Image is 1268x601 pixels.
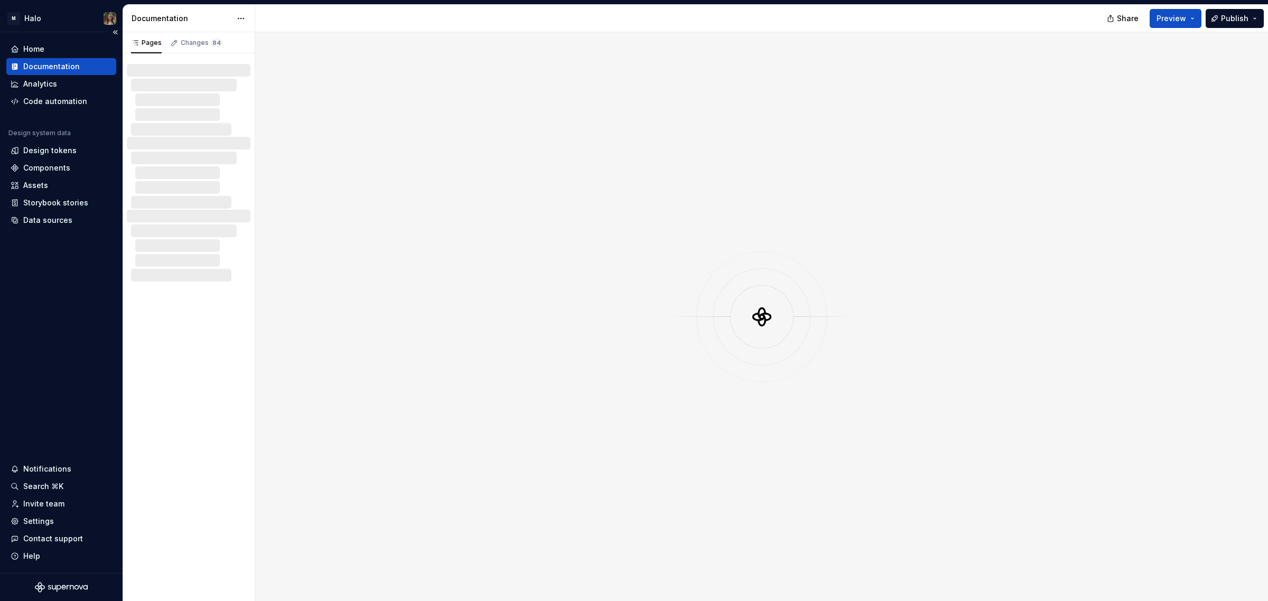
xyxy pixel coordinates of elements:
[1221,13,1248,24] span: Publish
[6,495,116,512] a: Invite team
[8,129,71,137] div: Design system data
[35,582,88,593] svg: Supernova Logo
[6,93,116,110] a: Code automation
[7,12,20,25] div: M
[23,180,48,191] div: Assets
[104,12,116,25] img: Lynne
[6,142,116,159] a: Design tokens
[23,96,87,107] div: Code automation
[6,177,116,194] a: Assets
[23,516,54,527] div: Settings
[6,530,116,547] button: Contact support
[1150,9,1201,28] button: Preview
[23,61,80,72] div: Documentation
[6,548,116,565] button: Help
[6,194,116,211] a: Storybook stories
[6,76,116,92] a: Analytics
[2,7,120,30] button: MHaloLynne
[1088,11,1101,24] img: Lynne
[181,39,222,47] div: Changes
[132,13,231,24] div: Documentation
[6,41,116,58] a: Home
[1206,9,1264,28] button: Publish
[23,215,72,226] div: Data sources
[23,163,70,173] div: Components
[6,212,116,229] a: Data sources
[108,25,123,40] button: Collapse sidebar
[23,481,63,492] div: Search ⌘K
[23,145,77,156] div: Design tokens
[6,478,116,495] button: Search ⌘K
[6,513,116,530] a: Settings
[23,44,44,54] div: Home
[23,464,71,474] div: Notifications
[24,13,41,24] div: Halo
[1102,9,1145,28] button: Share
[23,198,88,208] div: Storybook stories
[6,461,116,477] button: Notifications
[23,79,57,89] div: Analytics
[23,551,40,561] div: Help
[23,499,64,509] div: Invite team
[131,39,162,47] div: Pages
[1117,13,1139,24] span: Share
[211,39,222,47] span: 84
[1157,13,1186,24] span: Preview
[23,533,83,544] div: Contact support
[6,159,116,176] a: Components
[6,58,116,75] a: Documentation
